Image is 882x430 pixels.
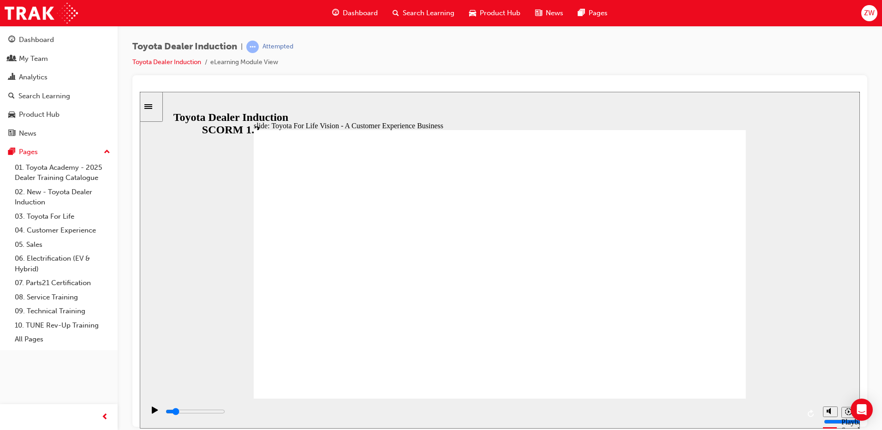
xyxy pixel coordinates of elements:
[528,4,571,23] a: news-iconNews
[19,54,48,64] div: My Team
[546,8,563,18] span: News
[210,57,278,68] li: eLearning Module View
[262,42,293,51] div: Attempted
[403,8,454,18] span: Search Learning
[535,7,542,19] span: news-icon
[864,8,875,18] span: ZW
[4,50,114,67] a: My Team
[4,69,114,86] a: Analytics
[104,146,110,158] span: up-icon
[11,332,114,346] a: All Pages
[325,4,385,23] a: guage-iconDashboard
[684,326,744,334] input: volume
[683,315,698,325] button: Mute (Ctrl+Alt+M)
[8,111,15,119] span: car-icon
[4,143,114,161] button: Pages
[343,8,378,18] span: Dashboard
[8,130,15,138] span: news-icon
[11,251,114,276] a: 06. Electrification (EV & Hybrid)
[8,73,15,82] span: chart-icon
[4,31,114,48] a: Dashboard
[462,4,528,23] a: car-iconProduct Hub
[11,276,114,290] a: 07. Parts21 Certification
[11,290,114,305] a: 08. Service Training
[851,399,873,421] div: Open Intercom Messenger
[19,35,54,45] div: Dashboard
[19,72,48,83] div: Analytics
[589,8,608,18] span: Pages
[469,7,476,19] span: car-icon
[8,148,15,156] span: pages-icon
[332,7,339,19] span: guage-icon
[665,315,679,329] button: Replay (Ctrl+Alt+R)
[4,30,114,143] button: DashboardMy TeamAnalyticsSearch LearningProduct HubNews
[26,316,85,323] input: slide progress
[385,4,462,23] a: search-iconSearch Learning
[571,4,615,23] a: pages-iconPages
[241,42,243,52] span: |
[11,161,114,185] a: 01. Toyota Academy - 2025 Dealer Training Catalogue
[19,109,60,120] div: Product Hub
[4,88,114,105] a: Search Learning
[861,5,877,21] button: ZW
[11,185,114,209] a: 02. New - Toyota Dealer Induction
[11,318,114,333] a: 10. TUNE Rev-Up Training
[702,326,715,343] div: Playback Speed
[132,58,201,66] a: Toyota Dealer Induction
[679,307,715,337] div: misc controls
[11,304,114,318] a: 09. Technical Training
[19,128,36,139] div: News
[8,55,15,63] span: people-icon
[8,92,15,101] span: search-icon
[480,8,520,18] span: Product Hub
[8,36,15,44] span: guage-icon
[5,3,78,24] img: Trak
[393,7,399,19] span: search-icon
[578,7,585,19] span: pages-icon
[101,412,108,423] span: prev-icon
[11,209,114,224] a: 03. Toyota For Life
[18,91,70,102] div: Search Learning
[19,147,38,157] div: Pages
[702,315,716,326] button: Playback speed
[5,307,679,337] div: playback controls
[4,125,114,142] a: News
[246,41,259,53] span: learningRecordVerb_ATTEMPT-icon
[132,42,237,52] span: Toyota Dealer Induction
[4,106,114,123] a: Product Hub
[11,223,114,238] a: 04. Customer Experience
[11,238,114,252] a: 05. Sales
[5,314,20,330] button: Play (Ctrl+Alt+P)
